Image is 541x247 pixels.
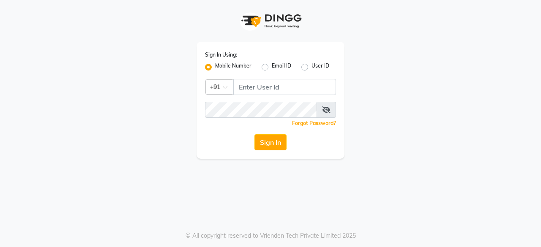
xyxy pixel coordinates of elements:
[292,120,336,126] a: Forgot Password?
[272,62,291,72] label: Email ID
[205,102,317,118] input: Username
[215,62,251,72] label: Mobile Number
[233,79,336,95] input: Username
[311,62,329,72] label: User ID
[205,51,237,59] label: Sign In Using:
[237,8,304,33] img: logo1.svg
[254,134,287,150] button: Sign In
